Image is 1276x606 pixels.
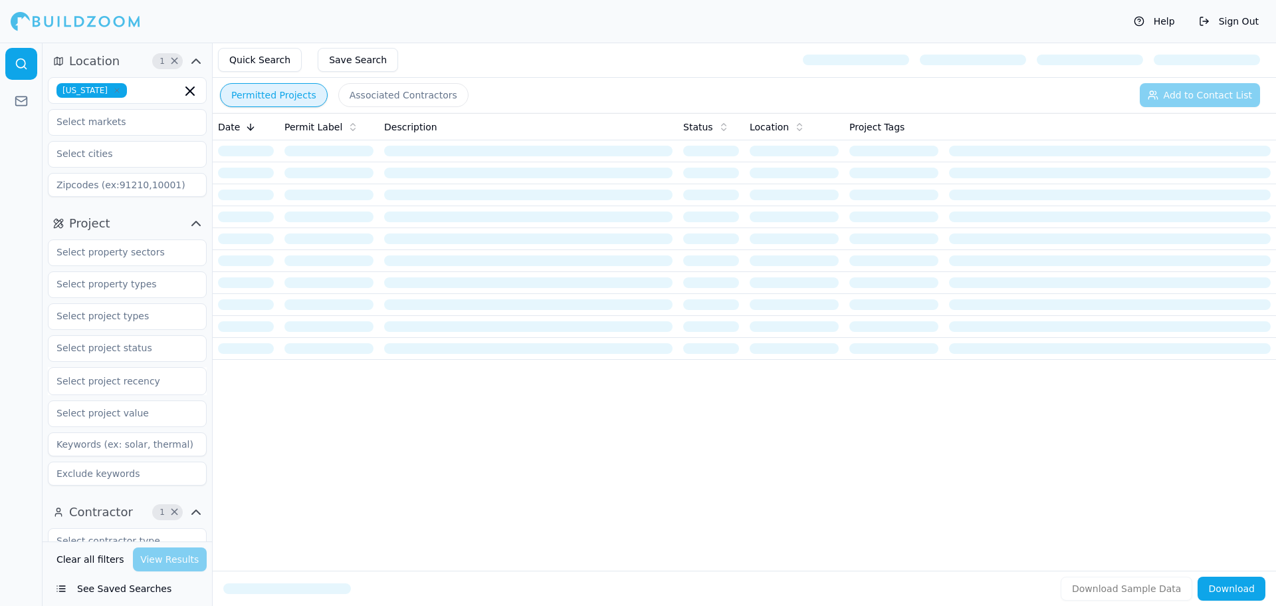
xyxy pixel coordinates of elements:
[169,58,179,65] span: Clear Location filters
[1127,11,1182,32] button: Help
[169,509,179,516] span: Clear Contractor filters
[750,120,789,134] span: Location
[48,173,207,197] input: Zipcodes (ex:91210,10001)
[69,214,110,233] span: Project
[49,240,189,264] input: Select property sectors
[384,120,437,134] span: Description
[338,83,469,107] button: Associated Contractors
[318,48,398,72] button: Save Search
[49,304,189,328] input: Select project types
[56,83,127,98] span: [US_STATE]
[849,120,904,134] span: Project Tags
[220,83,328,107] button: Permitted Projects
[48,213,207,234] button: Project
[683,120,713,134] span: Status
[284,120,342,134] span: Permit Label
[49,142,189,166] input: Select cities
[53,547,128,571] button: Clear all filters
[49,336,189,360] input: Select project status
[49,529,189,553] input: Select contractor type
[69,52,120,71] span: Location
[156,55,169,68] span: 1
[1198,577,1265,601] button: Download
[48,502,207,523] button: Contractor1Clear Contractor filters
[218,120,240,134] span: Date
[48,432,207,456] input: Keywords (ex: solar, thermal)
[48,577,207,601] button: See Saved Searches
[48,51,207,72] button: Location1Clear Location filters
[69,503,133,522] span: Contractor
[218,48,302,72] button: Quick Search
[49,401,189,425] input: Select project value
[49,110,189,134] input: Select markets
[156,506,169,519] span: 1
[1192,11,1265,32] button: Sign Out
[48,462,207,486] input: Exclude keywords
[49,272,189,296] input: Select property types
